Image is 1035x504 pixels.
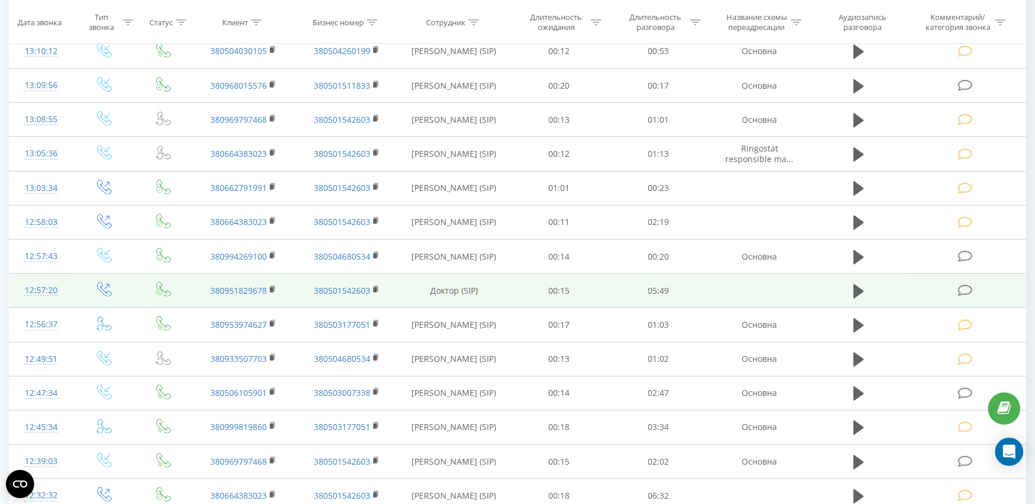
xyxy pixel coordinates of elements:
[398,69,510,103] td: [PERSON_NAME] (SIP)
[609,34,708,68] td: 00:53
[210,45,267,56] a: 380504030105
[398,308,510,342] td: [PERSON_NAME] (SIP)
[708,34,811,68] td: Основна
[83,12,119,32] div: Тип звонка
[510,171,609,205] td: 01:01
[314,353,370,364] a: 380504680534
[210,148,267,159] a: 380664383023
[21,211,61,234] div: 12:58:03
[21,348,61,371] div: 12:49:51
[314,387,370,398] a: 380503007338
[624,12,687,32] div: Длительность разговора
[21,416,61,439] div: 12:45:34
[210,421,267,432] a: 380999819860
[708,240,811,274] td: Основна
[398,274,510,308] td: Доктор (SIP)
[398,103,510,137] td: [PERSON_NAME] (SIP)
[210,387,267,398] a: 380506105901
[510,103,609,137] td: 00:13
[21,313,61,336] div: 12:56:37
[426,17,465,27] div: Сотрудник
[21,74,61,97] div: 13:09:56
[708,103,811,137] td: Основна
[510,410,609,444] td: 00:18
[149,17,173,27] div: Статус
[609,240,708,274] td: 00:20
[708,410,811,444] td: Основна
[510,376,609,410] td: 00:14
[313,17,364,27] div: Бизнес номер
[6,470,34,498] button: Open CMP widget
[510,69,609,103] td: 00:20
[398,137,510,171] td: [PERSON_NAME] (SIP)
[21,382,61,405] div: 12:47:34
[314,114,370,125] a: 380501542603
[314,319,370,330] a: 380503177051
[21,279,61,302] div: 12:57:20
[510,205,609,239] td: 00:11
[18,17,62,27] div: Дата звонка
[995,438,1023,466] div: Open Intercom Messenger
[609,308,708,342] td: 01:03
[609,342,708,376] td: 01:02
[210,182,267,193] a: 380662791991
[510,137,609,171] td: 00:12
[210,353,267,364] a: 380933507703
[725,12,788,32] div: Название схемы переадресации
[314,456,370,467] a: 380501542603
[708,69,811,103] td: Основна
[609,205,708,239] td: 02:19
[510,274,609,308] td: 00:15
[708,308,811,342] td: Основна
[510,34,609,68] td: 00:12
[398,376,510,410] td: [PERSON_NAME] (SIP)
[21,450,61,473] div: 12:39:03
[314,490,370,501] a: 380501542603
[923,12,992,32] div: Комментарий/категория звонка
[21,245,61,268] div: 12:57:43
[314,285,370,296] a: 380501542603
[609,137,708,171] td: 01:13
[708,342,811,376] td: Основна
[825,12,901,32] div: Аудиозапись разговора
[708,445,811,479] td: Основна
[609,171,708,205] td: 00:23
[609,103,708,137] td: 01:01
[609,274,708,308] td: 05:49
[314,182,370,193] a: 380501542603
[210,251,267,262] a: 380994269100
[398,240,510,274] td: [PERSON_NAME] (SIP)
[510,308,609,342] td: 00:17
[210,456,267,467] a: 380969797468
[510,445,609,479] td: 00:15
[314,80,370,91] a: 380501511833
[222,17,248,27] div: Клиент
[609,376,708,410] td: 02:47
[510,240,609,274] td: 00:14
[725,143,793,164] span: Ringostat responsible ma...
[210,319,267,330] a: 380953974627
[398,34,510,68] td: [PERSON_NAME] (SIP)
[314,45,370,56] a: 380504260199
[525,12,588,32] div: Длительность ожидания
[609,410,708,444] td: 03:34
[708,376,811,410] td: Основна
[314,421,370,432] a: 380503177051
[21,108,61,131] div: 13:08:55
[21,40,61,63] div: 13:10:12
[21,177,61,200] div: 13:03:34
[314,216,370,227] a: 380501542603
[398,342,510,376] td: [PERSON_NAME] (SIP)
[21,142,61,165] div: 13:05:36
[398,410,510,444] td: [PERSON_NAME] (SIP)
[210,114,267,125] a: 380969797468
[314,148,370,159] a: 380501542603
[210,216,267,227] a: 380664383023
[398,445,510,479] td: [PERSON_NAME] (SIP)
[210,490,267,501] a: 380664383023
[510,342,609,376] td: 00:13
[398,205,510,239] td: [PERSON_NAME] (SIP)
[210,285,267,296] a: 380951829678
[398,171,510,205] td: [PERSON_NAME] (SIP)
[609,69,708,103] td: 00:17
